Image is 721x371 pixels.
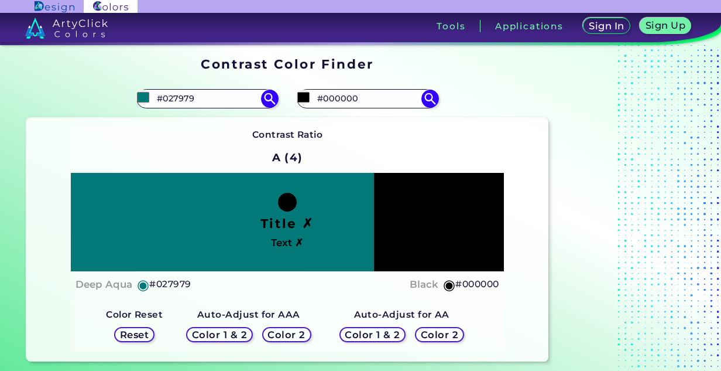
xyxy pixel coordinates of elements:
[354,309,449,320] strong: Auto-Adjust for AA
[261,90,279,107] img: icon search
[583,18,630,35] a: Sign In
[345,330,400,339] h5: Color 1 & 2
[260,215,314,232] h1: Title ✗
[589,21,624,30] h5: Sign In
[421,330,458,339] h5: Color 2
[267,145,308,171] h2: A (4)
[410,276,438,293] h4: Black
[197,309,300,320] strong: Auto-Adjust for AAA
[201,55,373,73] h1: Contrast Color Finder
[120,330,149,339] h5: Reset
[495,22,564,30] h3: Applications
[35,1,74,12] img: ArtyClick Design logo
[646,21,685,30] h5: Sign Up
[25,18,108,39] img: logo_artyclick_colors_white.svg
[75,276,132,293] h4: Deep Aqua
[437,22,465,30] h3: Tools
[553,52,699,366] iframe: Advertisement
[421,90,439,107] img: icon search
[443,278,456,292] h5: ◉
[455,277,499,292] h5: #000000
[192,330,247,339] h5: Color 1 & 2
[252,129,323,140] strong: Contrast Ratio
[137,278,150,292] h5: ◉
[313,91,422,107] input: type color 2..
[268,330,305,339] h5: Color 2
[153,91,262,107] input: type color 1..
[640,18,691,35] a: Sign Up
[106,309,163,320] strong: Color Reset
[271,234,303,251] h4: Text ✗
[149,277,191,292] h5: #027979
